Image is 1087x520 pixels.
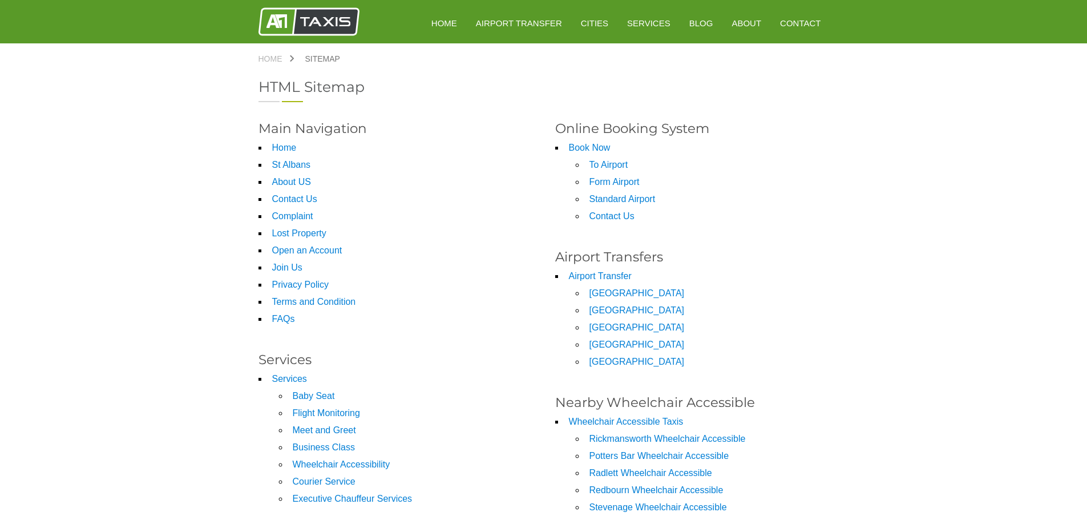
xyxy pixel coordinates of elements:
[272,160,311,170] a: St Albans
[272,314,295,324] a: FAQs
[272,143,297,152] a: Home
[272,194,317,204] a: Contact Us
[258,122,532,135] h3: Main Navigation
[569,417,684,426] a: Wheelchair Accessible Taxis
[589,357,685,366] a: [GEOGRAPHIC_DATA]
[258,80,829,94] h2: HTML Sitemap
[589,211,635,221] a: Contact Us
[293,442,355,452] a: Business Class
[555,122,829,135] h3: Online Booking System
[589,434,746,444] a: Rickmansworth Wheelchair Accessible
[258,7,359,36] img: A1 Taxis
[294,55,351,63] a: Sitemap
[589,468,712,478] a: Radlett Wheelchair Accessible
[272,374,307,384] a: Services
[569,143,611,152] a: Book Now
[272,245,342,255] a: Open an Account
[293,391,335,401] a: Baby Seat
[272,280,329,289] a: Privacy Policy
[589,502,727,512] a: Stevenage Wheelchair Accessible
[293,477,355,486] a: Courier Service
[589,485,724,495] a: Redbourn Wheelchair Accessible
[293,494,413,503] a: Executive Chauffeur Services
[555,396,829,409] h3: Nearby Wheelchair Accessible
[724,9,769,37] a: About
[468,9,570,37] a: Airport Transfer
[258,55,294,63] a: Home
[258,353,532,366] h3: Services
[293,459,390,469] a: Wheelchair Accessibility
[293,408,360,418] a: Flight Monitoring
[589,323,685,332] a: [GEOGRAPHIC_DATA]
[272,263,302,272] a: Join Us
[569,271,632,281] a: Airport Transfer
[423,9,465,37] a: HOME
[272,177,311,187] a: About US
[272,228,326,238] a: Lost Property
[272,297,356,307] a: Terms and Condition
[589,194,656,204] a: Standard Airport
[589,305,685,315] a: [GEOGRAPHIC_DATA]
[573,9,616,37] a: Cities
[293,425,356,435] a: Meet and Greet
[681,9,721,37] a: Blog
[589,288,685,298] a: [GEOGRAPHIC_DATA]
[589,451,729,461] a: Potters Bar Wheelchair Accessible
[619,9,678,37] a: Services
[589,340,685,349] a: [GEOGRAPHIC_DATA]
[272,211,313,221] a: Complaint
[772,9,829,37] a: Contact
[589,177,640,187] a: Form Airport
[589,160,628,170] a: To Airport
[555,251,829,264] h3: Airport Transfers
